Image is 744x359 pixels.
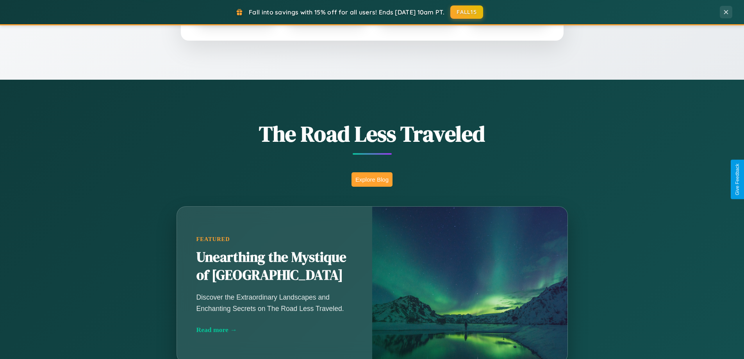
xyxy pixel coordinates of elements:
div: Featured [196,236,353,243]
div: Give Feedback [735,164,740,195]
button: Explore Blog [351,172,393,187]
h1: The Road Less Traveled [138,119,607,149]
h2: Unearthing the Mystique of [GEOGRAPHIC_DATA] [196,248,353,284]
p: Discover the Extraordinary Landscapes and Enchanting Secrets on The Road Less Traveled. [196,292,353,314]
button: FALL15 [450,5,483,19]
span: Fall into savings with 15% off for all users! Ends [DATE] 10am PT. [249,8,444,16]
div: Read more → [196,326,353,334]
